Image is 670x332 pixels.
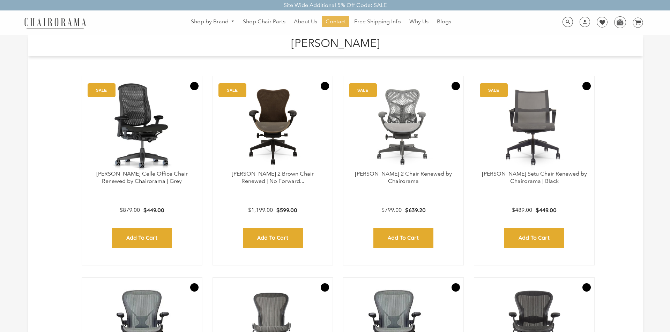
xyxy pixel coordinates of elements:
[355,170,452,184] a: [PERSON_NAME] 2 Chair Renewed by Chairorama
[357,88,368,92] text: SALE
[96,170,188,184] a: [PERSON_NAME] Celle Office Chair Renewed by Chairorama | Grey
[536,207,557,214] span: $449.00
[488,88,499,92] text: SALE
[220,83,326,170] a: Herman Miller Mirra 2 Brown Chair Renewed | No Forward Tilt | - chairorama Herman Miller Mirra 2 ...
[20,17,90,29] img: chairorama
[321,82,329,90] button: Add to Wishlist
[112,228,172,248] input: Add to Cart
[120,16,523,29] nav: DesktopNavigation
[276,207,297,214] span: $599.00
[354,18,401,25] span: Free Shipping Info
[89,83,195,170] img: Herman Miller Celle Office Chair Renewed by Chairorama | Grey - chairorama
[481,83,587,170] img: Herman Miller Setu Chair Renewed by Chairorama | Black - chairorama
[615,17,625,27] img: WhatsApp_Image_2024-07-12_at_16.23.01.webp
[481,83,587,170] a: Herman Miller Setu Chair Renewed by Chairorama | Black - chairorama Herman Miller Setu Chair Rene...
[290,16,321,27] a: About Us
[351,16,404,27] a: Free Shipping Info
[143,207,164,214] span: $449.00
[452,82,460,90] button: Add to Wishlist
[96,88,107,92] text: SALE
[243,18,285,25] span: Shop Chair Parts
[409,18,429,25] span: Why Us
[582,283,591,292] button: Add to Wishlist
[381,207,402,213] span: $799.00
[433,16,455,27] a: Blogs
[512,207,532,213] span: $489.00
[322,16,349,27] a: Contact
[350,83,456,170] img: Herman Miller Mirra 2 Chair Renewed by Chairorama - chairorama
[452,283,460,292] button: Add to Wishlist
[326,18,346,25] span: Contact
[437,18,451,25] span: Blogs
[187,16,238,27] a: Shop by Brand
[89,83,195,170] a: Herman Miller Celle Office Chair Renewed by Chairorama | Grey - chairorama Herman Miller Celle Of...
[227,88,238,92] text: SALE
[35,35,636,50] h1: [PERSON_NAME]
[248,207,273,213] span: $1,199.00
[482,170,587,184] a: [PERSON_NAME] Setu Chair Renewed by Chairorama | Black
[220,83,326,170] img: Herman Miller Mirra 2 Brown Chair Renewed | No Forward Tilt | - chairorama
[373,228,433,248] input: Add to Cart
[504,228,564,248] input: Add to Cart
[232,170,314,184] a: [PERSON_NAME] 2 Brown Chair Renewed | No Forward...
[294,18,317,25] span: About Us
[120,207,140,213] span: $879.00
[406,16,432,27] a: Why Us
[239,16,289,27] a: Shop Chair Parts
[582,82,591,90] button: Add to Wishlist
[190,82,199,90] button: Add to Wishlist
[350,83,456,170] a: Herman Miller Mirra 2 Chair Renewed by Chairorama - chairorama Herman Miller Mirra 2 Chair Renewe...
[405,207,426,214] span: $639.20
[321,283,329,292] button: Add to Wishlist
[190,283,199,292] button: Add to Wishlist
[243,228,303,248] input: Add to Cart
